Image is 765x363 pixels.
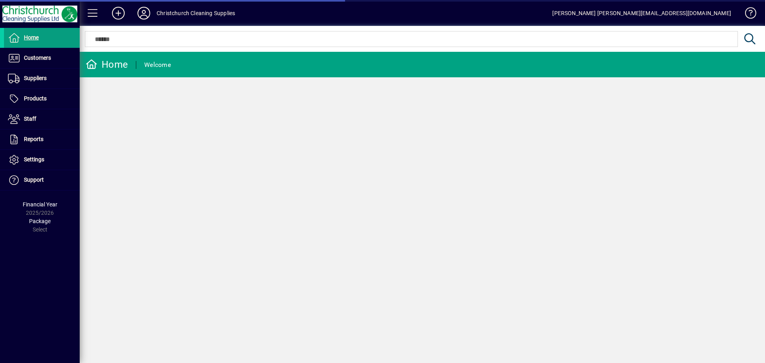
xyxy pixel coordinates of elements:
[24,55,51,61] span: Customers
[4,48,80,68] a: Customers
[24,75,47,81] span: Suppliers
[24,116,36,122] span: Staff
[4,150,80,170] a: Settings
[4,89,80,109] a: Products
[4,109,80,129] a: Staff
[24,136,43,142] span: Reports
[4,130,80,149] a: Reports
[24,177,44,183] span: Support
[552,7,731,20] div: [PERSON_NAME] [PERSON_NAME][EMAIL_ADDRESS][DOMAIN_NAME]
[29,218,51,224] span: Package
[131,6,157,20] button: Profile
[86,58,128,71] div: Home
[4,69,80,88] a: Suppliers
[739,2,755,27] a: Knowledge Base
[24,34,39,41] span: Home
[144,59,171,71] div: Welcome
[4,170,80,190] a: Support
[24,156,44,163] span: Settings
[157,7,235,20] div: Christchurch Cleaning Supplies
[24,95,47,102] span: Products
[23,201,57,208] span: Financial Year
[106,6,131,20] button: Add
